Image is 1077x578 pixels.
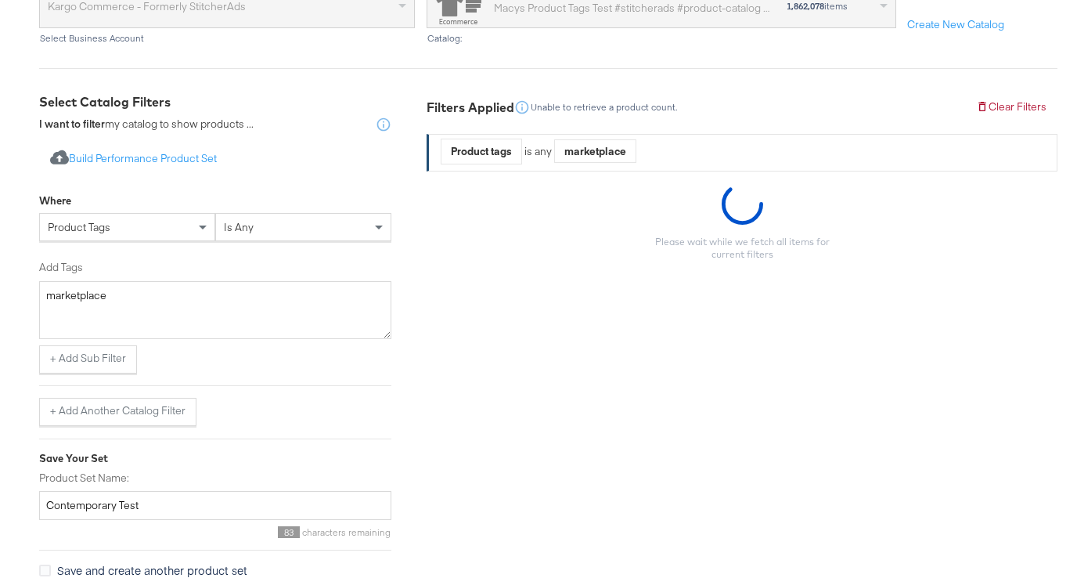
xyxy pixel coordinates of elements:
[39,526,391,538] div: characters remaining
[427,33,896,44] div: Catalog:
[278,526,300,538] span: 83
[39,451,391,466] div: Save Your Set
[441,139,521,164] div: Product tags
[644,236,840,261] div: Please wait while we fetch all items for current filters
[522,144,554,159] div: is any
[39,117,105,131] strong: I want to filter
[39,398,196,426] button: + Add Another Catalog Filter
[39,117,254,132] div: my catalog to show products ...
[896,11,1015,39] button: Create New Catalog
[224,220,254,234] span: is any
[39,281,391,339] textarea: marketplace
[39,260,391,275] label: Add Tags
[39,93,391,111] div: Select Catalog Filters
[39,33,415,44] div: Select Business Account
[39,193,71,208] div: Where
[786,1,848,12] div: items
[965,93,1057,121] button: Clear Filters
[39,345,137,374] button: + Add Sub Filter
[39,145,228,174] button: Build Performance Product Set
[530,102,678,113] div: Unable to retrieve a product count.
[39,471,391,486] label: Product Set Name:
[555,139,636,163] div: marketplace
[57,562,247,578] span: Save and create another product set
[39,491,391,520] input: Give your set a descriptive name
[427,99,514,117] div: Filters Applied
[48,220,110,234] span: product tags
